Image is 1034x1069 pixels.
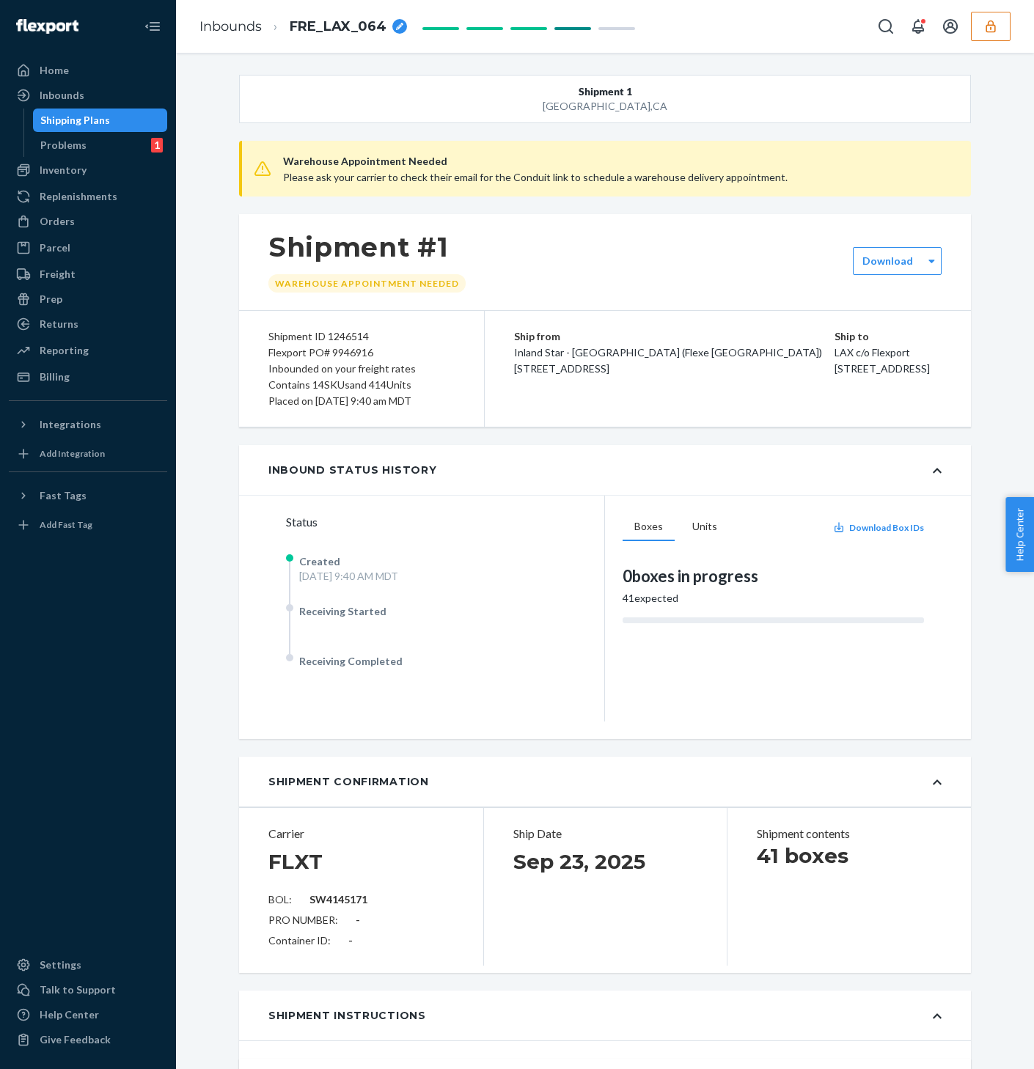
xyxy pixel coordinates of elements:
[40,138,87,153] div: Problems
[1005,497,1034,572] button: Help Center
[40,958,81,972] div: Settings
[9,185,167,208] a: Replenishments
[299,605,386,617] span: Receiving Started
[40,113,110,128] div: Shipping Plans
[268,892,454,907] div: BOL:
[199,18,262,34] a: Inbounds
[9,339,167,362] a: Reporting
[9,84,167,107] a: Inbounds
[239,75,971,123] button: Shipment 1[GEOGRAPHIC_DATA],CA
[9,158,167,182] a: Inventory
[9,484,167,507] button: Fast Tags
[268,933,454,948] div: Container ID:
[40,317,78,331] div: Returns
[9,262,167,286] a: Freight
[513,848,645,875] h1: Sep 23, 2025
[9,287,167,311] a: Prep
[9,210,167,233] a: Orders
[268,1008,426,1023] div: Shipment Instructions
[835,328,942,345] p: Ship to
[936,12,965,41] button: Open account menu
[299,655,403,667] span: Receiving Completed
[514,346,822,375] span: Inland Star - [GEOGRAPHIC_DATA] (Flexe [GEOGRAPHIC_DATA]) [STREET_ADDRESS]
[623,591,924,606] div: 41 expected
[283,171,788,183] span: Please ask your carrier to check their email for the Conduit link to schedule a warehouse deliver...
[40,1007,99,1022] div: Help Center
[623,513,675,541] button: Boxes
[268,774,429,789] div: Shipment Confirmation
[33,109,168,132] a: Shipping Plans
[268,913,454,927] div: PRO NUMBER:
[579,84,632,99] span: Shipment 1
[9,413,167,436] button: Integrations
[40,88,84,103] div: Inbounds
[40,447,105,460] div: Add Integration
[286,513,604,531] div: Status
[681,513,729,541] button: Units
[9,59,167,82] a: Home
[9,312,167,336] a: Returns
[40,982,116,997] div: Talk to Support
[903,12,933,41] button: Open notifications
[40,488,87,503] div: Fast Tags
[9,513,167,537] a: Add Fast Tag
[268,345,455,361] div: Flexport PO# 9946916
[9,953,167,977] a: Settings
[268,826,454,842] p: Carrier
[188,5,419,48] ol: breadcrumbs
[871,12,901,41] button: Open Search Box
[40,189,117,204] div: Replenishments
[40,370,70,384] div: Billing
[151,138,163,153] div: 1
[268,463,436,477] div: Inbound Status History
[833,521,924,534] button: Download Box IDs
[939,1025,1019,1062] iframe: Opens a widget where you can chat to one of our agents
[40,240,70,255] div: Parcel
[313,99,898,114] div: [GEOGRAPHIC_DATA] , CA
[138,12,167,41] button: Close Navigation
[9,1003,167,1026] a: Help Center
[268,848,323,875] h1: FLXT
[40,214,75,229] div: Orders
[268,361,455,377] div: Inbounded on your freight rates
[268,328,455,345] div: Shipment ID 1246514
[9,365,167,389] a: Billing
[40,1032,111,1047] div: Give Feedback
[268,232,466,262] h1: Shipment #1
[40,163,87,177] div: Inventory
[623,565,924,587] div: 0 boxes in progress
[9,236,167,260] a: Parcel
[757,826,942,842] p: Shipment contents
[290,18,386,37] span: FRE_LAX_064
[40,292,62,306] div: Prep
[309,892,367,907] div: SW4145171
[9,442,167,466] a: Add Integration
[835,362,930,375] span: [STREET_ADDRESS]
[40,518,92,531] div: Add Fast Tag
[40,267,76,282] div: Freight
[299,555,340,567] span: Created
[40,63,69,78] div: Home
[33,133,168,157] a: Problems1
[268,393,455,409] div: Placed on [DATE] 9:40 am MDT
[9,1028,167,1051] button: Give Feedback
[348,933,353,948] div: -
[835,345,942,361] p: LAX c/o Flexport
[16,19,78,34] img: Flexport logo
[283,153,953,170] span: Warehouse Appointment Needed
[757,842,942,869] h1: 41 boxes
[514,328,835,345] p: Ship from
[9,978,167,1002] button: Talk to Support
[268,377,455,393] div: Contains 14 SKUs and 414 Units
[268,274,466,293] div: Warehouse Appointment Needed
[513,826,698,842] p: Ship Date
[40,417,101,432] div: Integrations
[40,343,89,358] div: Reporting
[356,913,360,927] div: -
[299,569,398,584] div: [DATE] 9:40 AM MDT
[862,254,913,268] label: Download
